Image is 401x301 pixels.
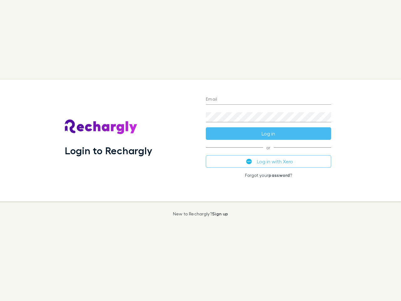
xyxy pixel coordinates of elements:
p: New to Rechargly? [173,211,228,216]
img: Xero's logo [246,159,252,164]
a: Sign up [212,211,228,216]
button: Log in [206,127,331,140]
h1: Login to Rechargly [65,145,152,156]
a: password [268,172,290,178]
p: Forgot your ? [206,173,331,178]
img: Rechargly's Logo [65,119,138,135]
button: Log in with Xero [206,155,331,168]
